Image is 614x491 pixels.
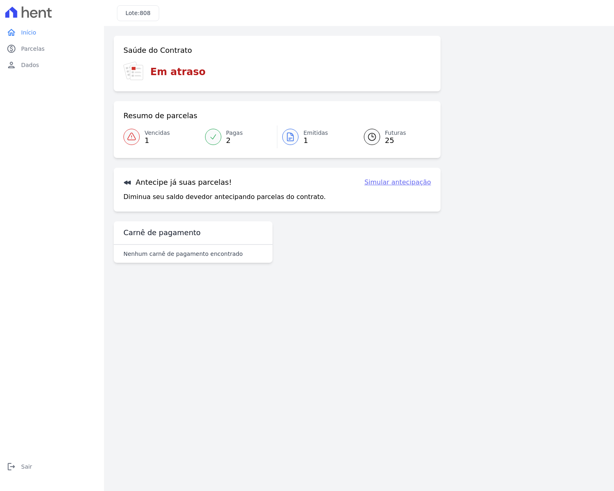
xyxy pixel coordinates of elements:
[303,137,328,144] span: 1
[385,129,406,137] span: Futuras
[277,125,354,148] a: Emitidas 1
[125,9,151,17] h3: Lote:
[226,129,243,137] span: Pagas
[123,228,201,238] h3: Carnê de pagamento
[6,462,16,472] i: logout
[21,61,39,69] span: Dados
[21,463,32,471] span: Sair
[145,129,170,137] span: Vencidas
[226,137,243,144] span: 2
[123,111,197,121] h3: Resumo de parcelas
[123,192,326,202] p: Diminua seu saldo devedor antecipando parcelas do contrato.
[303,129,328,137] span: Emitidas
[6,28,16,37] i: home
[21,45,45,53] span: Parcelas
[354,125,431,148] a: Futuras 25
[21,28,36,37] span: Início
[150,65,205,79] h3: Em atraso
[145,137,170,144] span: 1
[3,57,101,73] a: personDados
[3,459,101,475] a: logoutSair
[140,10,151,16] span: 808
[123,45,192,55] h3: Saúde do Contrato
[6,44,16,54] i: paid
[364,177,431,187] a: Simular antecipação
[123,177,232,187] h3: Antecipe já suas parcelas!
[123,250,243,258] p: Nenhum carnê de pagamento encontrado
[6,60,16,70] i: person
[3,24,101,41] a: homeInício
[123,125,200,148] a: Vencidas 1
[3,41,101,57] a: paidParcelas
[200,125,277,148] a: Pagas 2
[385,137,406,144] span: 25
